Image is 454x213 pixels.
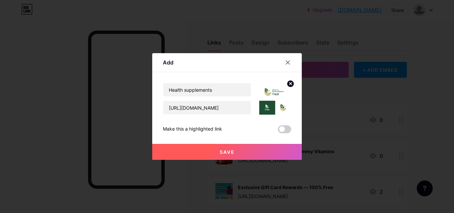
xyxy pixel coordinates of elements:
[163,101,251,114] input: URL
[163,125,222,133] div: Make this a highlighted link
[163,83,251,96] input: Title
[220,149,235,155] span: Save
[259,83,291,115] img: link_thumbnail
[152,144,302,160] button: Save
[163,58,173,66] div: Add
